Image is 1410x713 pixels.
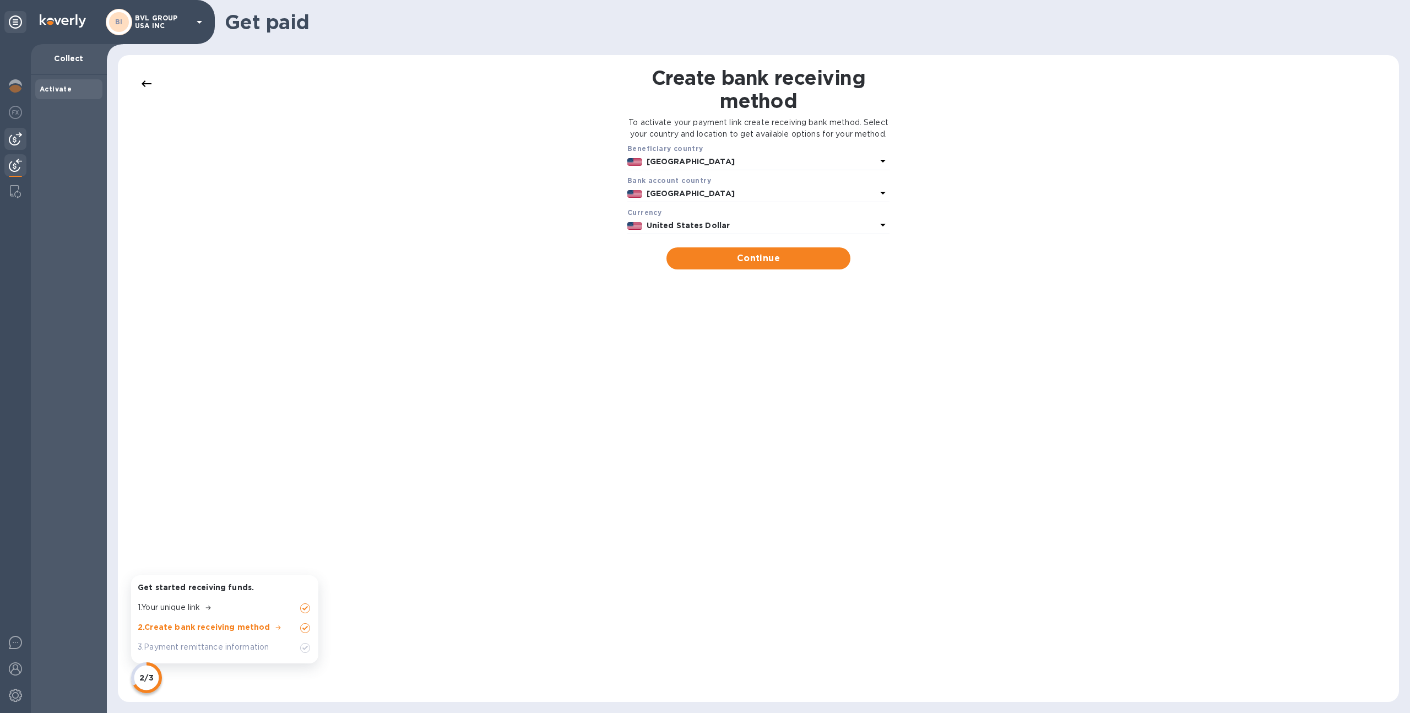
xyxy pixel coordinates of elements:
img: US [627,190,642,198]
p: To activate your payment link create receiving bank method. Select your country and location to g... [628,117,890,140]
img: USD [627,222,642,230]
p: BVL GROUP USA INC [135,14,190,30]
img: Unchecked [299,641,312,655]
b: BI [115,18,123,26]
p: 3 . Payment remittance information [138,641,269,653]
b: Activate [40,85,72,93]
b: [GEOGRAPHIC_DATA] [647,189,735,198]
p: Collect [40,53,98,64]
b: United States Dollar [647,221,730,230]
b: Bank account cоuntry [627,176,711,185]
img: Logo [40,14,86,28]
p: 2 . Create bank receiving method [138,622,270,633]
span: Continue [675,252,841,265]
p: Get started receiving funds. [138,582,312,593]
img: Unchecked [299,602,312,615]
h1: Get paid [225,10,1392,34]
p: 2/3 [139,672,153,683]
p: 1 . Your unique link [138,602,200,613]
img: Foreign exchange [9,106,22,119]
img: Unchecked [299,622,312,635]
img: US [627,158,642,166]
b: Beneficiary country [627,144,703,153]
b: [GEOGRAPHIC_DATA] [647,157,735,166]
b: Currency [627,208,661,217]
div: Unpin categories [4,11,26,33]
button: Continue [666,247,850,269]
h1: Create bank receiving method [628,66,890,112]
